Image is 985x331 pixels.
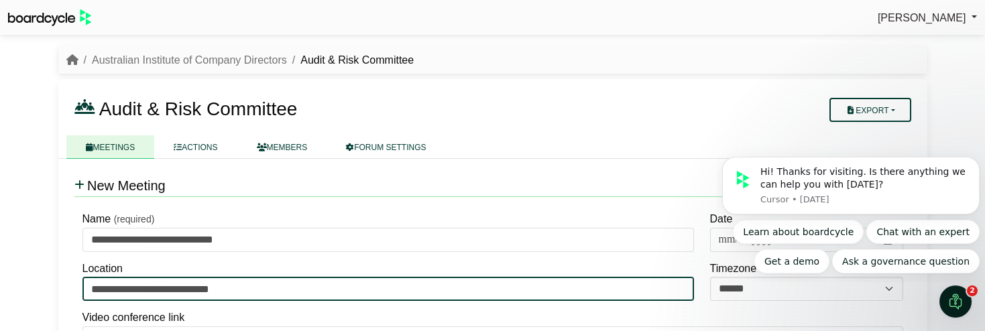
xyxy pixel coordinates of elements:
[878,12,966,23] span: [PERSON_NAME]
[99,98,298,119] span: Audit & Risk Committee
[82,260,123,277] label: Location
[82,210,111,228] label: Name
[717,146,985,281] iframe: Intercom notifications message
[8,9,91,26] img: BoardcycleBlackGreen-aaafeed430059cb809a45853b8cf6d952af9d84e6e89e1f1685b34bfd5cb7d64.svg
[237,135,327,159] a: MEMBERS
[92,54,287,66] a: Australian Institute of Company Directors
[939,285,972,318] iframe: Intercom live chat
[878,9,977,27] a: [PERSON_NAME]
[967,285,978,296] span: 2
[710,210,733,228] label: Date
[114,214,155,224] small: (required)
[287,52,414,69] li: Audit & Risk Committee
[82,309,185,326] label: Video conference link
[154,135,237,159] a: ACTIONS
[710,260,757,277] label: Timezone
[66,135,155,159] a: MEETINGS
[87,178,166,193] span: New Meeting
[66,52,414,69] nav: breadcrumb
[327,135,445,159] a: FORUM SETTINGS
[829,98,911,122] button: Export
